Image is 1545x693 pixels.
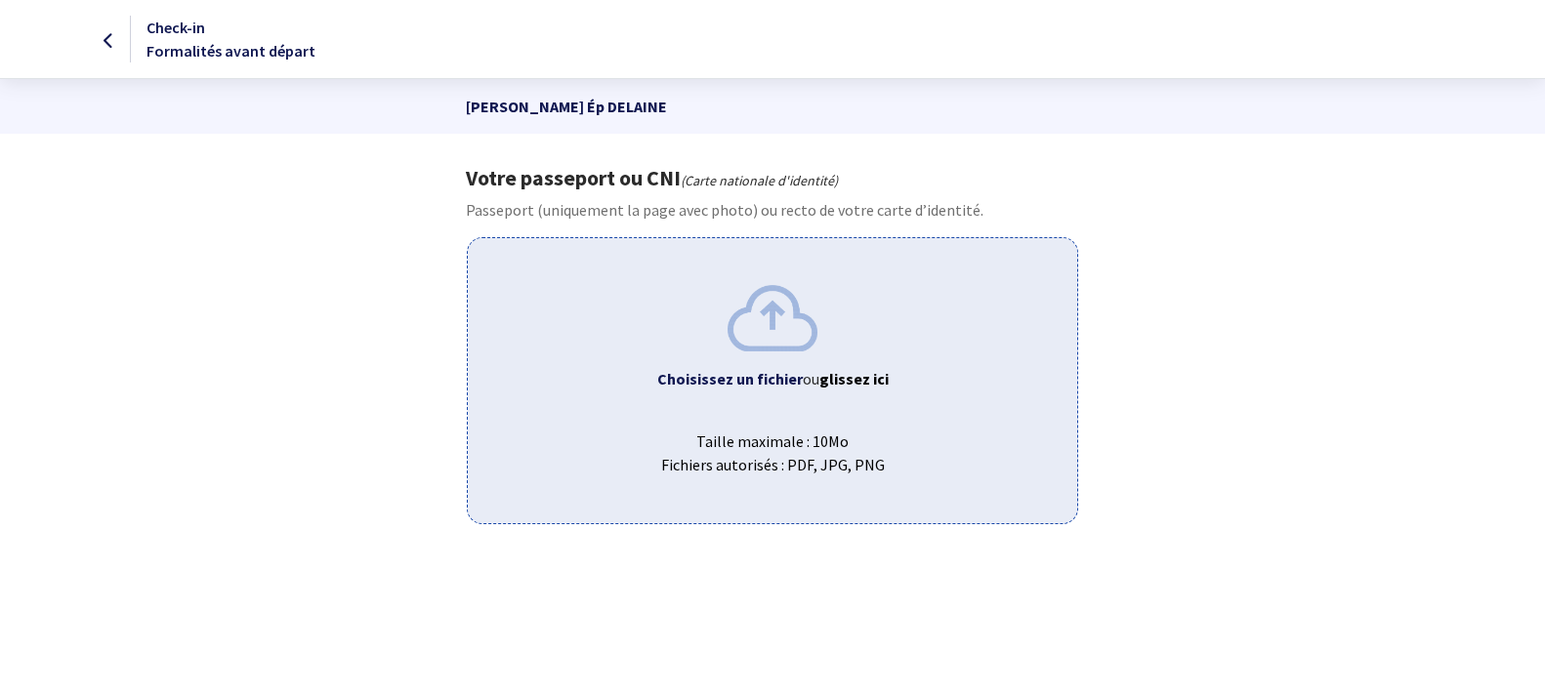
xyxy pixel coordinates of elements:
[681,172,838,189] i: (Carte nationale d'identité)
[466,198,1078,222] p: Passeport (uniquement la page avec photo) ou recto de votre carte d’identité.
[466,165,1078,190] h1: Votre passeport ou CNI
[483,414,1061,476] span: Taille maximale : 10Mo Fichiers autorisés : PDF, JPG, PNG
[728,285,817,350] img: upload.png
[819,369,889,388] b: glissez ici
[146,18,315,61] span: Check-in Formalités avant départ
[466,79,1078,134] p: [PERSON_NAME] ép DELAINE
[657,369,803,388] b: Choisissez un fichier
[803,369,889,388] span: ou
